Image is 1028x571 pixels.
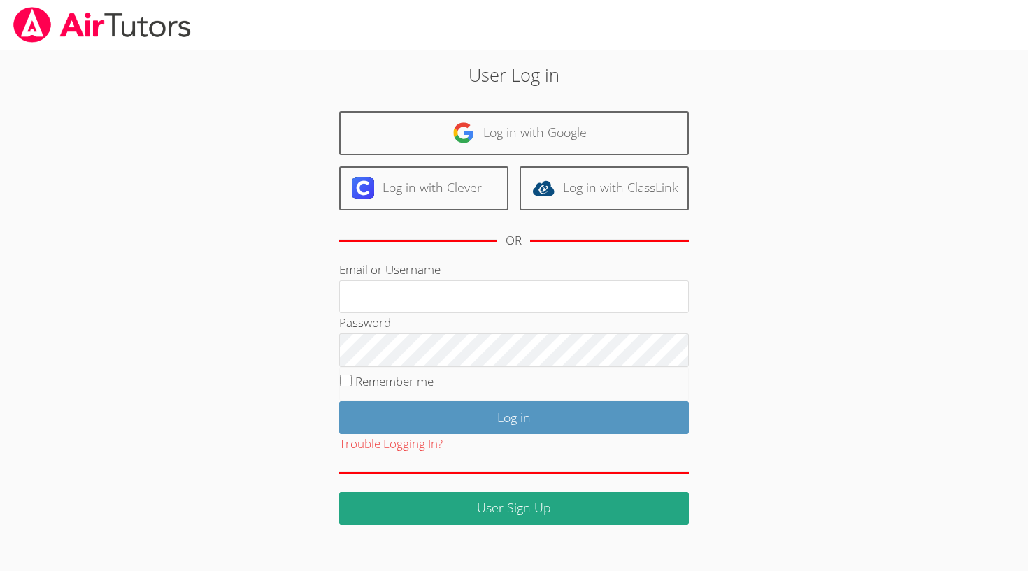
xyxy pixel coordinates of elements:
a: User Sign Up [339,492,689,525]
img: google-logo-50288ca7cdecda66e5e0955fdab243c47b7ad437acaf1139b6f446037453330a.svg [452,122,475,144]
img: classlink-logo-d6bb404cc1216ec64c9a2012d9dc4662098be43eaf13dc465df04b49fa7ab582.svg [532,177,555,199]
label: Email or Username [339,261,441,277]
img: airtutors_banner-c4298cdbf04f3fff15de1276eac7730deb9818008684d7c2e4769d2f7ddbe033.png [12,7,192,43]
h2: User Log in [236,62,792,88]
label: Password [339,315,391,331]
a: Log in with Google [339,111,689,155]
button: Trouble Logging In? [339,434,443,454]
div: OR [506,231,522,251]
input: Log in [339,401,689,434]
label: Remember me [355,373,434,389]
a: Log in with ClassLink [520,166,689,210]
img: clever-logo-6eab21bc6e7a338710f1a6ff85c0baf02591cd810cc4098c63d3a4b26e2feb20.svg [352,177,374,199]
a: Log in with Clever [339,166,508,210]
